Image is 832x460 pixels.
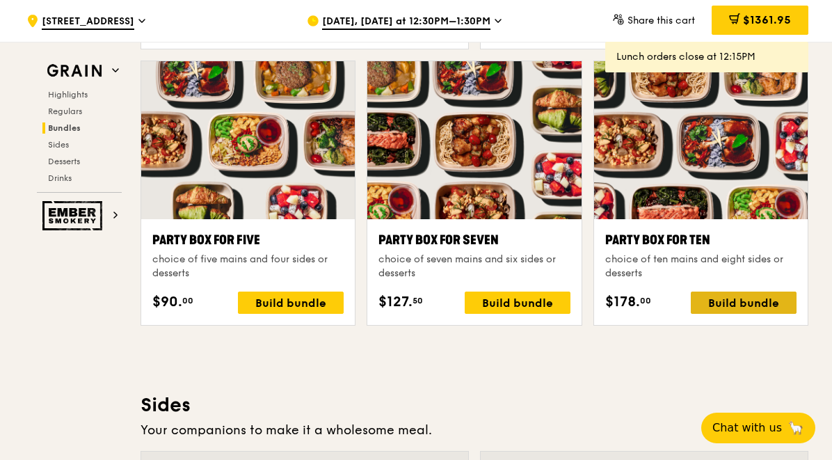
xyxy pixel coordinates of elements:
[465,292,570,314] div: Build bundle
[48,173,72,183] span: Drinks
[48,106,82,116] span: Regulars
[640,295,651,306] span: 00
[712,420,782,436] span: Chat with us
[691,292,797,314] div: Build bundle
[743,13,791,26] span: $1361.95
[141,392,808,418] h3: Sides
[42,201,106,230] img: Ember Smokery web logo
[605,292,640,312] span: $178.
[141,420,808,440] div: Your companions to make it a wholesome meal.
[42,15,134,30] span: [STREET_ADDRESS]
[378,253,570,280] div: choice of seven mains and six sides or desserts
[413,295,423,306] span: 50
[605,230,797,250] div: Party Box for Ten
[627,15,695,26] span: Share this cart
[48,123,81,133] span: Bundles
[787,420,804,436] span: 🦙
[238,292,344,314] div: Build bundle
[605,253,797,280] div: choice of ten mains and eight sides or desserts
[378,230,570,250] div: Party Box for Seven
[48,157,80,166] span: Desserts
[152,253,344,280] div: choice of five mains and four sides or desserts
[322,15,490,30] span: [DATE], [DATE] at 12:30PM–1:30PM
[182,295,193,306] span: 00
[48,140,69,150] span: Sides
[152,230,344,250] div: Party Box for Five
[152,292,182,312] span: $90.
[616,50,797,64] div: Lunch orders close at 12:15PM
[42,58,106,84] img: Grain web logo
[378,292,413,312] span: $127.
[701,413,815,443] button: Chat with us🦙
[48,90,88,100] span: Highlights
